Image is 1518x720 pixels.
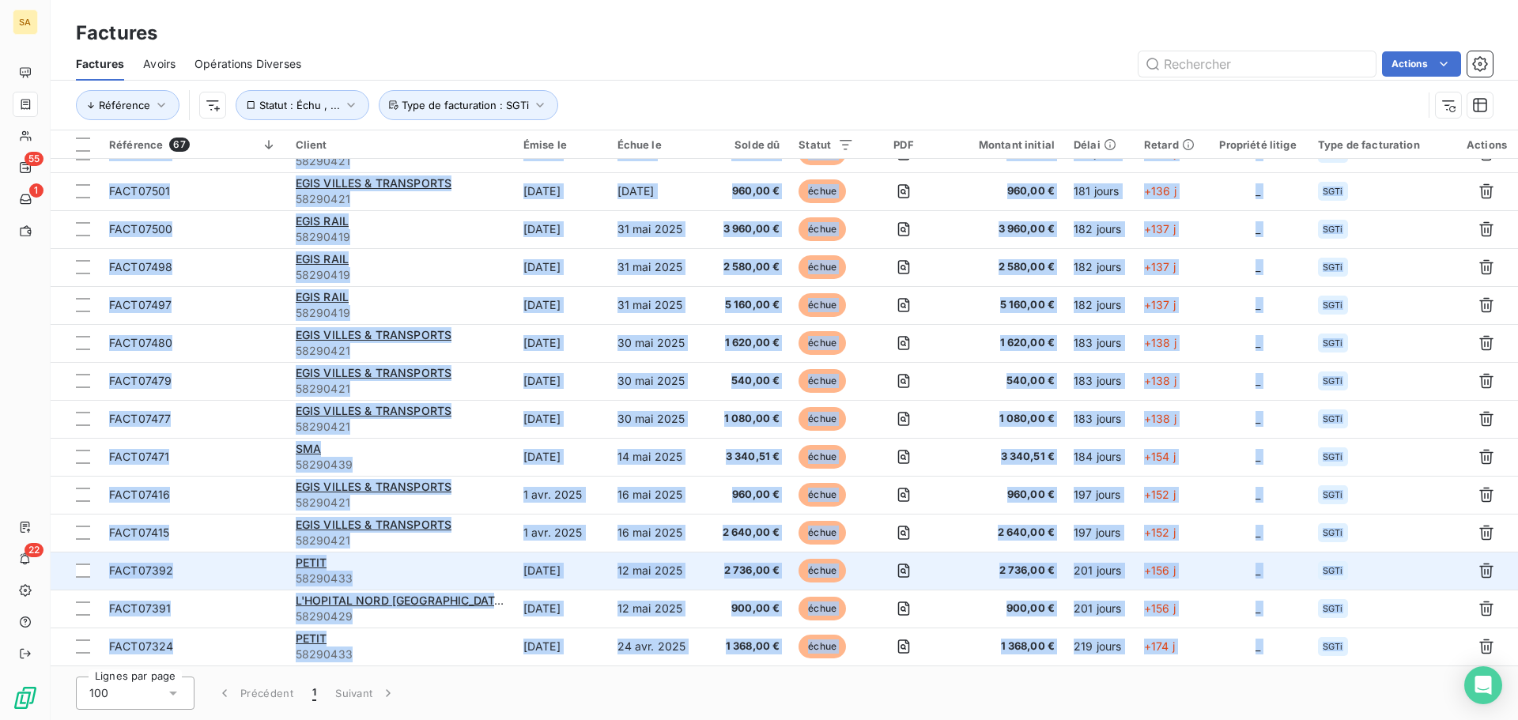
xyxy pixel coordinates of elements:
[296,176,452,190] span: EGIS VILLES & TRANSPORTS
[109,412,171,425] span: FACT07477
[514,248,608,286] td: [DATE]
[713,297,780,313] span: 5 160,00 €
[1064,590,1135,628] td: 201 jours
[1323,566,1343,575] span: SGTi
[799,138,854,151] div: Statut
[514,628,608,665] td: [DATE]
[514,590,608,628] td: [DATE]
[143,56,176,72] span: Avoirs
[296,495,504,511] span: 58290421
[402,99,529,111] span: Type de facturation : SGTi
[953,297,1055,313] span: 5 160,00 €
[608,552,704,590] td: 12 mai 2025
[713,639,780,654] span: 1 368,00 €
[953,183,1055,199] span: 960,00 €
[953,639,1055,654] span: 1 368,00 €
[1064,628,1135,665] td: 219 jours
[799,483,846,507] span: échue
[1144,336,1176,349] span: +138 j
[1256,564,1260,577] span: _
[1256,374,1260,387] span: _
[296,457,504,473] span: 58290439
[799,255,846,279] span: échue
[1256,298,1260,311] span: _
[109,336,172,349] span: FACT07480
[99,99,150,111] span: Référence
[296,442,321,455] span: SMA
[13,685,38,711] img: Logo LeanPay
[799,597,846,620] span: échue
[296,571,504,586] span: 58290433
[953,259,1055,275] span: 2 580,00 €
[89,685,108,701] span: 100
[259,99,340,111] span: Statut : Échu , ...
[296,305,504,321] span: 58290419
[1323,338,1343,348] span: SGTi
[25,152,43,166] span: 55
[1464,666,1502,704] div: Open Intercom Messenger
[953,373,1055,389] span: 540,00 €
[608,324,704,362] td: 30 mai 2025
[1256,450,1260,463] span: _
[1256,222,1260,236] span: _
[953,563,1055,579] span: 2 736,00 €
[1323,300,1343,310] span: SGTi
[76,56,124,72] span: Factures
[326,677,406,710] button: Suivant
[514,210,608,248] td: [DATE]
[296,518,452,531] span: EGIS VILLES & TRANSPORTS
[1323,414,1343,424] span: SGTi
[296,252,349,266] span: EGIS RAIL
[1465,138,1509,151] div: Actions
[514,438,608,476] td: [DATE]
[1144,260,1176,273] span: +137 j
[1382,51,1461,77] button: Actions
[109,450,169,463] span: FACT07471
[296,404,452,417] span: EGIS VILLES & TRANSPORTS
[29,183,43,198] span: 1
[873,138,935,151] div: PDF
[608,438,704,476] td: 14 mai 2025
[1323,604,1343,613] span: SGTi
[236,90,369,120] button: Statut : Échu , ...
[514,172,608,210] td: [DATE]
[109,222,172,236] span: FACT07500
[799,331,846,355] span: échue
[1144,298,1176,311] span: +137 j
[1064,248,1135,286] td: 182 jours
[109,138,163,151] span: Référence
[207,677,303,710] button: Précédent
[296,381,504,397] span: 58290421
[713,138,780,151] div: Solde dû
[514,324,608,362] td: [DATE]
[296,229,504,245] span: 58290419
[514,286,608,324] td: [DATE]
[1318,138,1446,151] div: Type de facturation
[799,407,846,431] span: échue
[296,419,504,435] span: 58290421
[109,601,171,615] span: FACT07391
[296,191,504,207] span: 58290421
[1323,642,1343,651] span: SGTi
[514,552,608,590] td: [DATE]
[608,514,704,552] td: 16 mai 2025
[713,335,780,351] span: 1 620,00 €
[713,259,780,275] span: 2 580,00 €
[1138,51,1376,77] input: Rechercher
[713,449,780,465] span: 3 340,51 €
[799,293,846,317] span: échue
[713,563,780,579] span: 2 736,00 €
[312,685,316,701] span: 1
[953,487,1055,503] span: 960,00 €
[617,138,695,151] div: Échue le
[953,525,1055,541] span: 2 640,00 €
[109,639,173,653] span: FACT07324
[109,298,172,311] span: FACT07497
[608,628,704,665] td: 24 avr. 2025
[713,183,780,199] span: 960,00 €
[1064,476,1135,514] td: 197 jours
[799,445,846,469] span: échue
[608,210,704,248] td: 31 mai 2025
[296,290,349,303] span: EGIS RAIL
[953,601,1055,616] span: 900,00 €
